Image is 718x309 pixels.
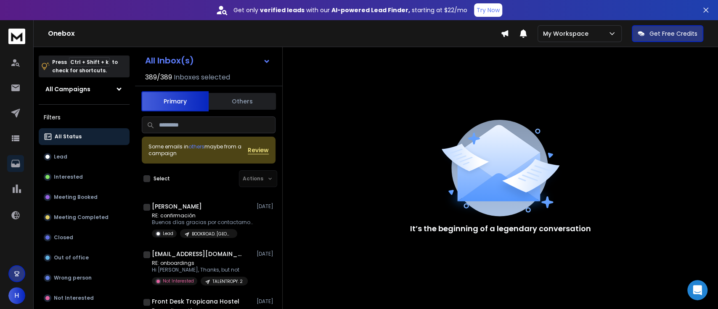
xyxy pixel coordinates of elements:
[152,202,202,211] h1: [PERSON_NAME]
[154,175,170,182] label: Select
[8,287,25,304] button: H
[174,72,230,82] h3: Inboxes selected
[145,72,172,82] span: 389 / 389
[39,111,130,123] h3: Filters
[257,203,276,210] p: [DATE]
[145,56,194,65] h1: All Inbox(s)
[39,148,130,165] button: Lead
[331,6,410,14] strong: AI-powered Lead Finder,
[54,194,98,201] p: Meeting Booked
[152,219,253,226] p: Buenos días gracias por contactarnos,
[55,133,82,140] p: All Status
[39,81,130,98] button: All Campaigns
[152,267,248,273] p: Hi [PERSON_NAME], Thanks, but not
[632,25,703,42] button: Get Free Credits
[39,229,130,246] button: Closed
[248,146,269,154] button: Review
[54,254,89,261] p: Out of office
[39,189,130,206] button: Meeting Booked
[45,85,90,93] h1: All Campaigns
[48,29,501,39] h1: Onebox
[233,6,467,14] p: Get only with our starting at $22/mo
[257,251,276,257] p: [DATE]
[152,260,248,267] p: RE: onboardings
[257,298,276,305] p: [DATE]
[410,223,591,235] p: It’s the beginning of a legendary conversation
[687,280,707,300] div: Open Intercom Messenger
[163,230,173,237] p: Lead
[192,231,232,237] p: BOOKROAD. [GEOGRAPHIC_DATA] y [GEOGRAPHIC_DATA] 2
[152,250,244,258] h1: [EMAIL_ADDRESS][DOMAIN_NAME]
[138,52,277,69] button: All Inbox(s)
[152,297,239,306] h1: Front Desk Tropicana Hostel
[54,275,92,281] p: Wrong person
[39,169,130,185] button: Interested
[54,234,73,241] p: Closed
[148,143,248,157] div: Some emails in maybe from a campaign
[474,3,502,17] button: Try Now
[209,92,276,111] button: Others
[52,58,118,75] p: Press to check for shortcuts.
[152,212,253,219] p: RE: confirmación
[260,6,305,14] strong: verified leads
[54,174,83,180] p: Interested
[39,269,130,286] button: Wrong person
[188,143,204,150] span: others
[69,57,110,67] span: Ctrl + Shift + k
[54,295,94,301] p: Not Interested
[54,153,67,160] p: Lead
[8,29,25,44] img: logo
[543,29,592,38] p: My Workspace
[54,214,109,221] p: Meeting Completed
[39,249,130,266] button: Out of office
[649,29,697,38] p: Get Free Credits
[163,278,194,284] p: Not Interested
[39,128,130,145] button: All Status
[141,91,209,111] button: Primary
[212,278,243,285] p: TALENTROPY. 2
[477,6,500,14] p: Try Now
[39,209,130,226] button: Meeting Completed
[39,290,130,306] button: Not Interested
